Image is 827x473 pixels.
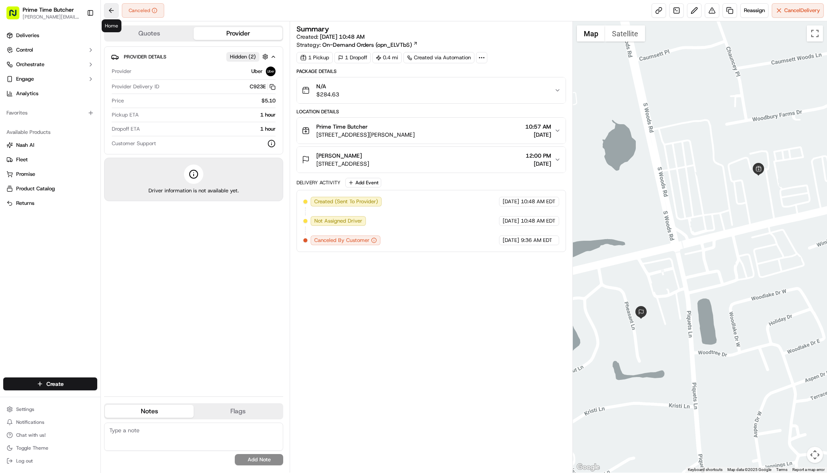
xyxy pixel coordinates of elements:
span: Map data ©2025 Google [727,467,771,472]
button: Chat with us! [3,429,97,441]
span: [PERSON_NAME] [25,147,65,153]
button: Provider DetailsHidden (2) [111,50,276,63]
img: 9188753566659_6852d8bf1fb38e338040_72.png [17,77,31,92]
span: Cancel Delivery [784,7,820,14]
span: Pickup ETA [112,111,139,119]
span: Created (Sent To Provider) [314,198,378,205]
img: 1736555255976-a54dd68f-1ca7-489b-9aae-adbdc363a1c4 [16,125,23,132]
div: 1 Pickup [297,52,333,63]
span: API Documentation [76,180,129,188]
button: Nash AI [3,139,97,152]
span: $5.10 [261,97,276,104]
span: • [67,147,70,153]
span: Toggle Theme [16,445,48,451]
img: Nash [8,8,24,24]
input: Got a question? Start typing here... [21,52,145,60]
a: Nash AI [6,142,94,149]
span: Driver information is not available yet. [148,187,239,194]
span: [DATE] [503,217,519,225]
div: 💻 [68,181,75,188]
button: Show satellite imagery [605,25,645,42]
span: [DATE] [503,237,519,244]
img: Angelique Valdez [8,139,21,152]
button: Promise [3,168,97,181]
span: Price [112,97,124,104]
a: Returns [6,200,94,207]
button: Reassign [740,3,769,18]
span: [DATE] [526,160,551,168]
div: Available Products [3,126,97,139]
button: Keyboard shortcuts [688,467,723,473]
button: CancelDelivery [772,3,824,18]
a: Promise [6,171,94,178]
span: 10:48 AM EDT [521,217,556,225]
span: N/A [316,82,339,90]
span: [STREET_ADDRESS] [316,160,369,168]
span: Regen Pajulas [25,125,59,131]
button: Add Event [345,178,381,188]
button: Show street map [577,25,605,42]
button: Control [3,44,97,56]
button: Settings [3,404,97,415]
button: C923E [250,83,276,90]
a: Fleet [6,156,94,163]
span: Engage [16,75,34,83]
div: 1 hour [142,111,276,119]
span: [DATE] [71,147,88,153]
span: Hidden ( 2 ) [230,53,256,60]
span: Pylon [80,200,98,206]
button: Prime Time Butcher[STREET_ADDRESS][PERSON_NAME]10:57 AM[DATE] [297,118,566,144]
span: Created: [297,33,365,41]
a: Terms (opens in new tab) [776,467,787,472]
span: 10:48 AM EDT [521,198,556,205]
span: Provider Delivery ID [112,83,159,90]
button: Start new chat [137,79,147,89]
span: Reassign [744,7,765,14]
button: Notifications [3,417,97,428]
span: Deliveries [16,32,39,39]
button: N/A$284.63 [297,77,566,103]
button: Toggle fullscreen view [807,25,823,42]
a: Created via Automation [403,52,474,63]
span: 9:36 AM EDT [521,237,552,244]
div: Home [102,19,121,32]
button: Provider [194,27,282,40]
button: Toggle Theme [3,442,97,454]
span: [DATE] [525,131,551,139]
div: Package Details [297,68,566,75]
div: Location Details [297,108,566,115]
img: Regen Pajulas [8,117,21,130]
button: Prime Time Butcher[PERSON_NAME][EMAIL_ADDRESS][DOMAIN_NAME] [3,3,84,23]
div: 1 Dropoff [334,52,371,63]
div: 0.4 mi [372,52,402,63]
div: Strategy: [297,41,418,49]
button: Returns [3,197,97,210]
span: 10:57 AM [525,123,551,131]
a: Open this area in Google Maps (opens a new window) [575,462,601,473]
button: Product Catalog [3,182,97,195]
a: 💻API Documentation [65,177,133,192]
span: Canceled By Customer [314,237,370,244]
button: Create [3,377,97,390]
span: [STREET_ADDRESS][PERSON_NAME] [316,131,415,139]
button: [PERSON_NAME][EMAIL_ADDRESS][DOMAIN_NAME] [23,14,80,20]
div: Start new chat [36,77,132,85]
span: [DATE] [503,198,519,205]
div: 📗 [8,181,15,188]
button: Hidden (2) [226,52,270,62]
span: [DATE] 10:48 AM [320,33,365,40]
span: Log out [16,458,33,464]
span: [DATE] [65,125,81,131]
button: Fleet [3,153,97,166]
div: We're available if you need us! [36,85,111,92]
button: Prime Time Butcher [23,6,74,14]
span: Notifications [16,419,44,425]
div: Favorites [3,106,97,119]
span: Nash AI [16,142,34,149]
h3: Summary [297,25,329,33]
span: • [61,125,63,131]
button: Log out [3,455,97,467]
